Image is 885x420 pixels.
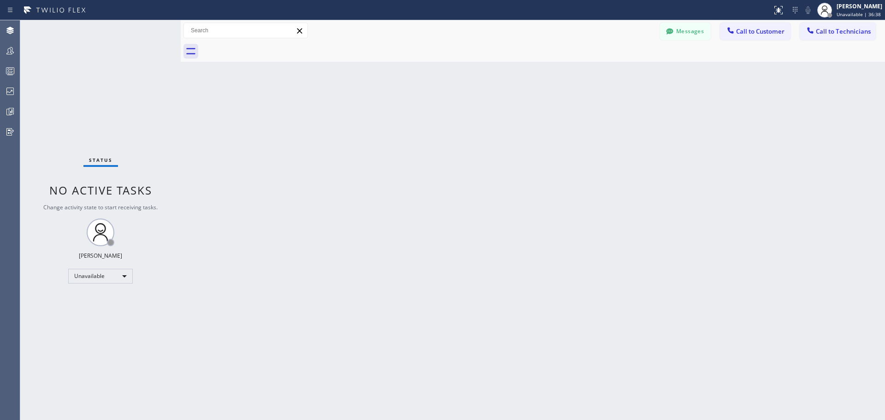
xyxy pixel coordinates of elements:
[660,23,711,40] button: Messages
[816,27,871,35] span: Call to Technicians
[43,203,158,211] span: Change activity state to start receiving tasks.
[79,252,122,260] div: [PERSON_NAME]
[800,23,876,40] button: Call to Technicians
[720,23,791,40] button: Call to Customer
[802,4,814,17] button: Mute
[184,23,307,38] input: Search
[89,157,112,163] span: Status
[837,2,882,10] div: [PERSON_NAME]
[68,269,133,284] div: Unavailable
[736,27,785,35] span: Call to Customer
[49,183,152,198] span: No active tasks
[837,11,881,18] span: Unavailable | 36:38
